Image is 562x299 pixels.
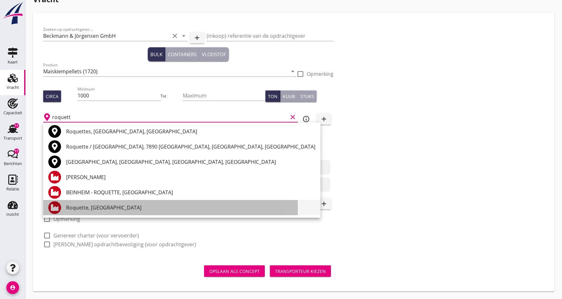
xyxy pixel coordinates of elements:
[280,90,298,102] button: Kuub
[66,158,315,166] div: [GEOGRAPHIC_DATA], [GEOGRAPHIC_DATA], [GEOGRAPHIC_DATA], [GEOGRAPHIC_DATA]
[150,51,162,58] div: Bulk
[6,281,19,294] i: account_circle
[165,47,199,61] button: Containers
[46,93,58,100] div: Circa
[168,51,196,58] div: Containers
[148,47,165,61] button: Bulk
[66,173,315,181] div: [PERSON_NAME]
[302,115,310,123] i: info_outline
[14,149,19,154] div: 11
[8,60,18,64] div: Kaart
[289,113,297,121] i: clear
[6,187,19,191] div: Relatie
[180,32,188,40] i: arrow_drop_down
[202,51,226,58] div: Vloeistof
[320,115,328,123] i: add
[268,93,278,100] div: Ton
[78,90,160,101] input: Minimum
[283,93,295,100] div: Kuub
[193,34,201,42] i: add
[43,31,170,41] input: Zoeken op opdrachtgever...
[207,31,333,41] input: (inkoop) referentie van de opdrachtgever
[7,85,19,90] div: Vracht
[53,216,80,222] label: Opmerking
[66,204,315,211] div: Roquette, [GEOGRAPHIC_DATA]
[3,111,22,115] div: Capaciteit
[275,268,326,275] div: Transporteur kiezen
[43,90,61,102] button: Circa
[300,93,314,100] div: Stuks
[1,2,24,25] img: logo-small.a267ee39.svg
[298,90,317,102] button: Stuks
[209,268,260,275] div: Opslaan als concept
[52,112,288,122] input: Laadplaats
[66,128,315,135] div: Roquettes, [GEOGRAPHIC_DATA], [GEOGRAPHIC_DATA]
[270,265,331,277] button: Transporteur kiezen
[66,143,315,150] div: Roquette / [GEOGRAPHIC_DATA], 7890 [GEOGRAPHIC_DATA], [GEOGRAPHIC_DATA], [GEOGRAPHIC_DATA]
[4,162,22,166] div: Berichten
[161,93,183,99] div: Tot
[171,32,179,40] i: clear
[183,90,265,101] input: Maximum
[199,47,229,61] button: Vloeistof
[320,200,328,208] i: add
[6,212,19,216] div: Inzicht
[43,66,288,76] input: Product
[66,189,315,196] div: BEINHEIM - ROQUETTE, [GEOGRAPHIC_DATA]
[265,90,280,102] button: Ton
[204,265,265,277] button: Opslaan als concept
[307,71,333,77] label: Opmerking
[14,123,19,128] div: 11
[53,241,196,248] label: [PERSON_NAME] opdrachtbevestiging (voor opdrachtgever)
[53,232,139,239] label: Genereer charter (voor vervoerder)
[289,68,297,75] i: arrow_drop_down
[3,136,22,140] div: Transport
